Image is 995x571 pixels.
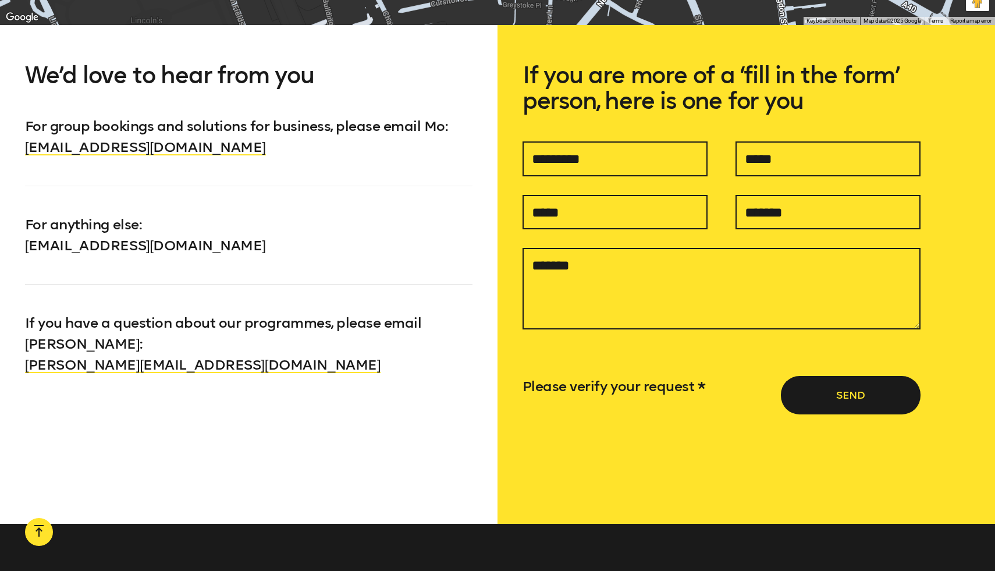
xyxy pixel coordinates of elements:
p: For group bookings and solutions for business, please email Mo : [25,116,473,158]
a: [EMAIL_ADDRESS][DOMAIN_NAME] [25,237,266,254]
img: Google [3,10,41,25]
a: Report a map error [950,17,992,24]
a: [EMAIL_ADDRESS][DOMAIN_NAME] [25,139,266,155]
span: Send [799,384,902,406]
label: Please verify your request * [523,378,706,395]
span: Map data ©2025 Google [863,17,921,24]
h5: If you are more of a ‘fill in the form’ person, here is one for you [523,62,921,141]
h5: We’d love to hear from you [25,62,473,116]
iframe: reCAPTCHA [523,403,618,487]
p: If you have a question about our programmes, please email [PERSON_NAME] : [25,284,473,375]
a: Terms (opens in new tab) [928,17,943,24]
p: For anything else : [25,186,473,256]
a: [PERSON_NAME][EMAIL_ADDRESS][DOMAIN_NAME] [25,356,381,373]
button: Keyboard shortcuts [806,17,857,25]
a: Open this area in Google Maps (opens a new window) [3,10,41,25]
button: Send [781,376,921,414]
